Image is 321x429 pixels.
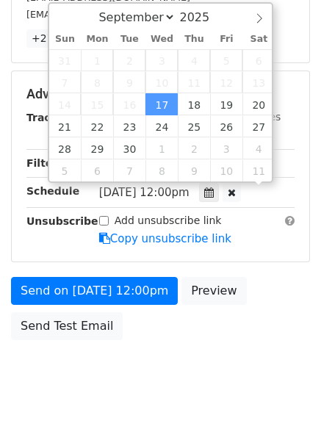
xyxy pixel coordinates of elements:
[178,159,210,181] span: October 9, 2025
[178,49,210,71] span: September 4, 2025
[113,137,145,159] span: September 30, 2025
[242,93,275,115] span: September 20, 2025
[26,86,295,102] h5: Advanced
[26,9,190,20] small: [EMAIL_ADDRESS][DOMAIN_NAME]
[242,115,275,137] span: September 27, 2025
[81,35,113,44] span: Mon
[26,112,76,123] strong: Tracking
[99,232,231,245] a: Copy unsubscribe link
[242,49,275,71] span: September 6, 2025
[49,49,82,71] span: August 31, 2025
[145,35,178,44] span: Wed
[210,35,242,44] span: Fri
[49,93,82,115] span: September 14, 2025
[26,29,88,48] a: +27 more
[178,93,210,115] span: September 18, 2025
[176,10,228,24] input: Year
[178,137,210,159] span: October 2, 2025
[210,93,242,115] span: September 19, 2025
[210,115,242,137] span: September 26, 2025
[210,159,242,181] span: October 10, 2025
[11,312,123,340] a: Send Test Email
[145,93,178,115] span: September 17, 2025
[145,115,178,137] span: September 24, 2025
[210,71,242,93] span: September 12, 2025
[113,115,145,137] span: September 23, 2025
[49,71,82,93] span: September 7, 2025
[115,213,222,228] label: Add unsubscribe link
[145,49,178,71] span: September 3, 2025
[178,71,210,93] span: September 11, 2025
[181,277,246,305] a: Preview
[11,277,178,305] a: Send on [DATE] 12:00pm
[145,137,178,159] span: October 1, 2025
[178,35,210,44] span: Thu
[81,93,113,115] span: September 15, 2025
[113,35,145,44] span: Tue
[49,35,82,44] span: Sun
[26,157,64,169] strong: Filters
[113,93,145,115] span: September 16, 2025
[145,71,178,93] span: September 10, 2025
[242,71,275,93] span: September 13, 2025
[242,35,275,44] span: Sat
[26,215,98,227] strong: Unsubscribe
[113,159,145,181] span: October 7, 2025
[113,49,145,71] span: September 2, 2025
[178,115,210,137] span: September 25, 2025
[81,115,113,137] span: September 22, 2025
[242,137,275,159] span: October 4, 2025
[99,186,190,199] span: [DATE] 12:00pm
[145,159,178,181] span: October 8, 2025
[49,137,82,159] span: September 28, 2025
[49,115,82,137] span: September 21, 2025
[248,358,321,429] iframe: Chat Widget
[81,71,113,93] span: September 8, 2025
[210,49,242,71] span: September 5, 2025
[26,185,79,197] strong: Schedule
[210,137,242,159] span: October 3, 2025
[49,159,82,181] span: October 5, 2025
[81,159,113,181] span: October 6, 2025
[81,49,113,71] span: September 1, 2025
[242,159,275,181] span: October 11, 2025
[113,71,145,93] span: September 9, 2025
[81,137,113,159] span: September 29, 2025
